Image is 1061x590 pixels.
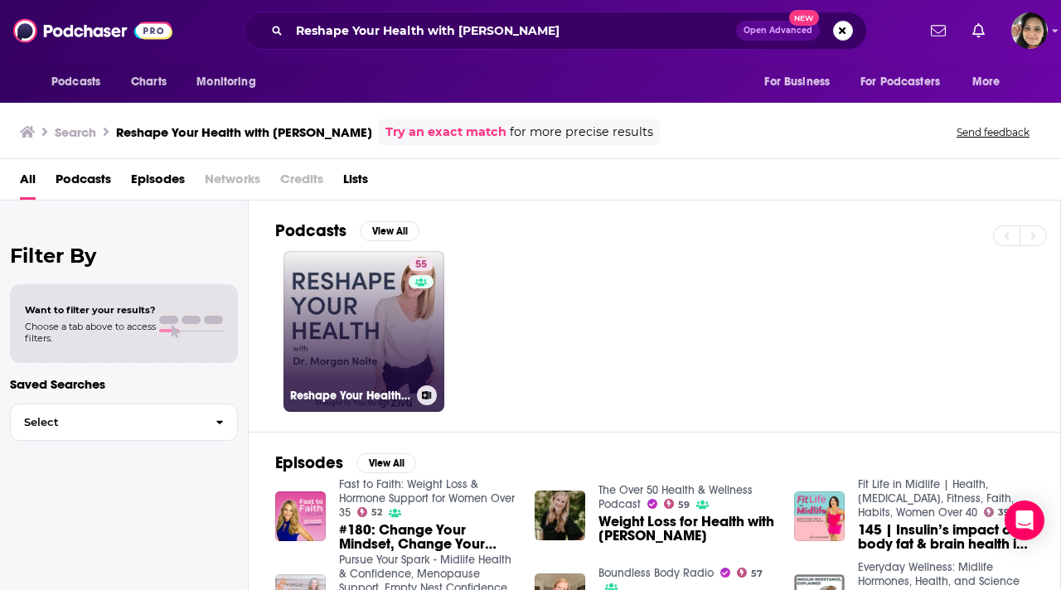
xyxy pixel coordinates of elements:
[356,453,416,473] button: View All
[339,523,515,551] a: #180: Change Your Mindset, Change Your Health with Dr. Morgan Nolte
[357,507,383,517] a: 52
[10,244,238,268] h2: Filter By
[371,509,382,516] span: 52
[131,70,167,94] span: Charts
[120,66,177,98] a: Charts
[1011,12,1048,49] span: Logged in as shelbyjanner
[535,491,585,541] img: Weight Loss for Health with Dr. Morgan Nolte
[1011,12,1048,49] button: Show profile menu
[56,166,111,200] a: Podcasts
[598,566,714,580] a: Boundless Body Radio
[510,123,653,142] span: for more precise results
[116,124,372,140] h3: Reshape Your Health with [PERSON_NAME]
[664,499,690,509] a: 59
[415,257,427,273] span: 55
[751,570,763,578] span: 57
[275,220,419,241] a: PodcastsView All
[10,404,238,441] button: Select
[339,477,515,520] a: Fast to Faith: Weight Loss & Hormone Support for Women Over 35
[289,17,736,44] input: Search podcasts, credits, & more...
[789,10,819,26] span: New
[131,166,185,200] a: Episodes
[360,221,419,241] button: View All
[409,258,434,271] a: 55
[275,491,326,542] img: #180: Change Your Mindset, Change Your Health with Dr. Morgan Nolte
[961,66,1021,98] button: open menu
[860,70,940,94] span: For Podcasters
[339,523,515,551] span: #180: Change Your Mindset, Change Your Health with [PERSON_NAME]
[185,66,277,98] button: open menu
[283,251,444,412] a: 55Reshape Your Health with [PERSON_NAME]
[10,376,238,392] p: Saved Searches
[51,70,100,94] span: Podcasts
[737,568,763,578] a: 57
[598,483,753,511] a: The Over 50 Health & Wellness Podcast
[858,523,1034,551] span: 145 | Insulin’s impact on body fat & brain health in [MEDICAL_DATA] & beyond with [PERSON_NAME].
[764,70,830,94] span: For Business
[275,452,416,473] a: EpisodesView All
[244,12,867,50] div: Search podcasts, credits, & more...
[1011,12,1048,49] img: User Profile
[952,125,1034,139] button: Send feedback
[858,477,1014,520] a: Fit Life in Midlife | Health, Personal Growth, Fitness, Faith, Habits, Women Over 40
[205,166,260,200] span: Networks
[794,491,845,542] img: 145 | Insulin’s impact on body fat & brain health in perimenopause & beyond with Dr. Morgan Nolte.
[850,66,964,98] button: open menu
[13,15,172,46] img: Podchaser - Follow, Share and Rate Podcasts
[343,166,368,200] a: Lists
[998,509,1010,516] span: 39
[736,21,820,41] button: Open AdvancedNew
[55,124,96,140] h3: Search
[385,123,506,142] a: Try an exact match
[858,523,1034,551] a: 145 | Insulin’s impact on body fat & brain health in perimenopause & beyond with Dr. Morgan Nolte.
[972,70,1000,94] span: More
[40,66,122,98] button: open menu
[11,417,202,428] span: Select
[290,389,410,403] h3: Reshape Your Health with [PERSON_NAME]
[744,27,812,35] span: Open Advanced
[25,321,156,344] span: Choose a tab above to access filters.
[598,515,774,543] a: Weight Loss for Health with Dr. Morgan Nolte
[753,66,850,98] button: open menu
[275,220,346,241] h2: Podcasts
[1005,501,1044,540] div: Open Intercom Messenger
[678,501,690,509] span: 59
[598,515,774,543] span: Weight Loss for Health with [PERSON_NAME]
[25,304,156,316] span: Want to filter your results?
[966,17,991,45] a: Show notifications dropdown
[924,17,952,45] a: Show notifications dropdown
[196,70,255,94] span: Monitoring
[275,452,343,473] h2: Episodes
[20,166,36,200] a: All
[280,166,323,200] span: Credits
[984,507,1010,517] a: 39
